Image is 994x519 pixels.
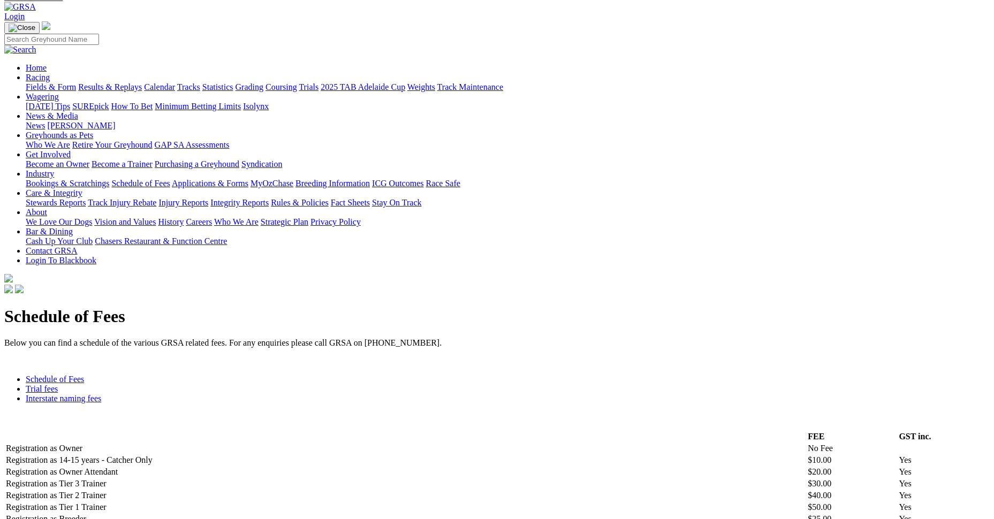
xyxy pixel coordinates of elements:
[26,73,50,82] a: Racing
[26,140,990,150] div: Greyhounds as Pets
[26,394,101,403] a: Interstate naming fees
[9,24,35,32] img: Close
[261,217,308,226] a: Strategic Plan
[26,198,86,207] a: Stewards Reports
[158,217,184,226] a: History
[4,22,40,34] button: Toggle navigation
[271,198,329,207] a: Rules & Policies
[251,179,293,188] a: MyOzChase
[177,82,200,91] a: Tracks
[26,82,990,92] div: Racing
[26,131,93,140] a: Greyhounds as Pets
[26,150,71,159] a: Get Involved
[26,179,990,188] div: Industry
[155,102,241,111] a: Minimum Betting Limits
[4,274,13,283] img: logo-grsa-white.png
[26,102,70,111] a: [DATE] Tips
[5,443,806,454] td: Registration as Owner
[5,455,806,465] td: Registration as 14-15 years - Catcher Only
[807,443,897,454] td: No Fee
[26,236,990,246] div: Bar & Dining
[26,121,990,131] div: News & Media
[26,121,45,130] a: News
[898,455,989,465] td: Yes
[4,45,36,55] img: Search
[299,82,318,91] a: Trials
[26,217,990,227] div: About
[243,102,269,111] a: Isolynx
[15,285,24,293] img: twitter.svg
[26,111,78,120] a: News & Media
[807,478,897,489] td: $30.00
[26,188,82,197] a: Care & Integrity
[807,467,897,477] td: $20.00
[172,179,248,188] a: Applications & Forms
[5,478,806,489] td: Registration as Tier 3 Trainer
[42,21,50,30] img: logo-grsa-white.png
[155,159,239,169] a: Purchasing a Greyhound
[26,256,96,265] a: Login To Blackbook
[4,285,13,293] img: facebook.svg
[26,169,54,178] a: Industry
[26,140,70,149] a: Who We Are
[26,92,59,101] a: Wagering
[26,63,47,72] a: Home
[26,159,990,169] div: Get Involved
[807,490,897,501] td: $40.00
[186,217,212,226] a: Careers
[72,102,109,111] a: SUREpick
[898,502,989,513] td: Yes
[26,159,89,169] a: Become an Owner
[898,467,989,477] td: Yes
[4,2,36,12] img: GRSA
[95,236,227,246] a: Chasers Restaurant & Function Centre
[5,467,806,477] td: Registration as Owner Attendant
[372,179,423,188] a: ICG Outcomes
[372,198,421,207] a: Stay On Track
[26,102,990,111] div: Wagering
[898,490,989,501] td: Yes
[310,217,361,226] a: Privacy Policy
[807,455,897,465] td: $10.00
[88,198,156,207] a: Track Injury Rebate
[26,227,73,236] a: Bar & Dining
[407,82,435,91] a: Weights
[158,198,208,207] a: Injury Reports
[72,140,153,149] a: Retire Your Greyhound
[807,502,897,513] td: $50.00
[111,102,153,111] a: How To Bet
[4,12,25,21] a: Login
[241,159,282,169] a: Syndication
[4,307,990,326] h1: Schedule of Fees
[26,217,92,226] a: We Love Our Dogs
[295,179,370,188] a: Breeding Information
[78,82,142,91] a: Results & Replays
[214,217,259,226] a: Who We Are
[210,198,269,207] a: Integrity Reports
[202,82,233,91] a: Statistics
[331,198,370,207] a: Fact Sheets
[92,159,153,169] a: Become a Trainer
[899,432,931,441] strong: GST inc.
[5,502,806,513] td: Registration as Tier 1 Trainer
[47,121,115,130] a: [PERSON_NAME]
[437,82,503,91] a: Track Maintenance
[26,208,47,217] a: About
[94,217,156,226] a: Vision and Values
[426,179,460,188] a: Race Safe
[4,338,990,348] p: Below you can find a schedule of the various GRSA related fees. For any enquiries please call GRS...
[4,34,99,45] input: Search
[26,198,990,208] div: Care & Integrity
[808,432,824,441] strong: FEE
[5,490,806,501] td: Registration as Tier 2 Trainer
[321,82,405,91] a: 2025 TAB Adelaide Cup
[265,82,297,91] a: Coursing
[898,478,989,489] td: Yes
[144,82,175,91] a: Calendar
[155,140,230,149] a: GAP SA Assessments
[26,375,84,384] a: Schedule of Fees
[111,179,170,188] a: Schedule of Fees
[26,179,109,188] a: Bookings & Scratchings
[26,384,58,393] a: Trial fees
[26,246,77,255] a: Contact GRSA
